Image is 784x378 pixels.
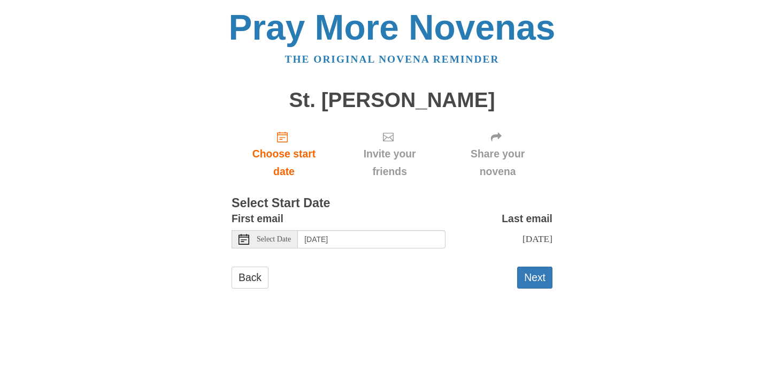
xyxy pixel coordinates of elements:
span: Invite your friends [347,145,432,180]
h1: St. [PERSON_NAME] [232,89,552,112]
label: First email [232,210,283,228]
span: Share your novena [454,145,542,180]
label: Last email [502,210,552,228]
a: Back [232,267,268,289]
span: Choose start date [242,145,326,180]
a: The original novena reminder [285,54,499,65]
a: Pray More Novenas [229,7,556,47]
div: Click "Next" to confirm your start date first. [443,122,552,186]
button: Next [517,267,552,289]
span: [DATE] [522,233,552,244]
span: Select Date [257,236,291,243]
a: Choose start date [232,122,336,186]
div: Click "Next" to confirm your start date first. [336,122,443,186]
h3: Select Start Date [232,196,552,210]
